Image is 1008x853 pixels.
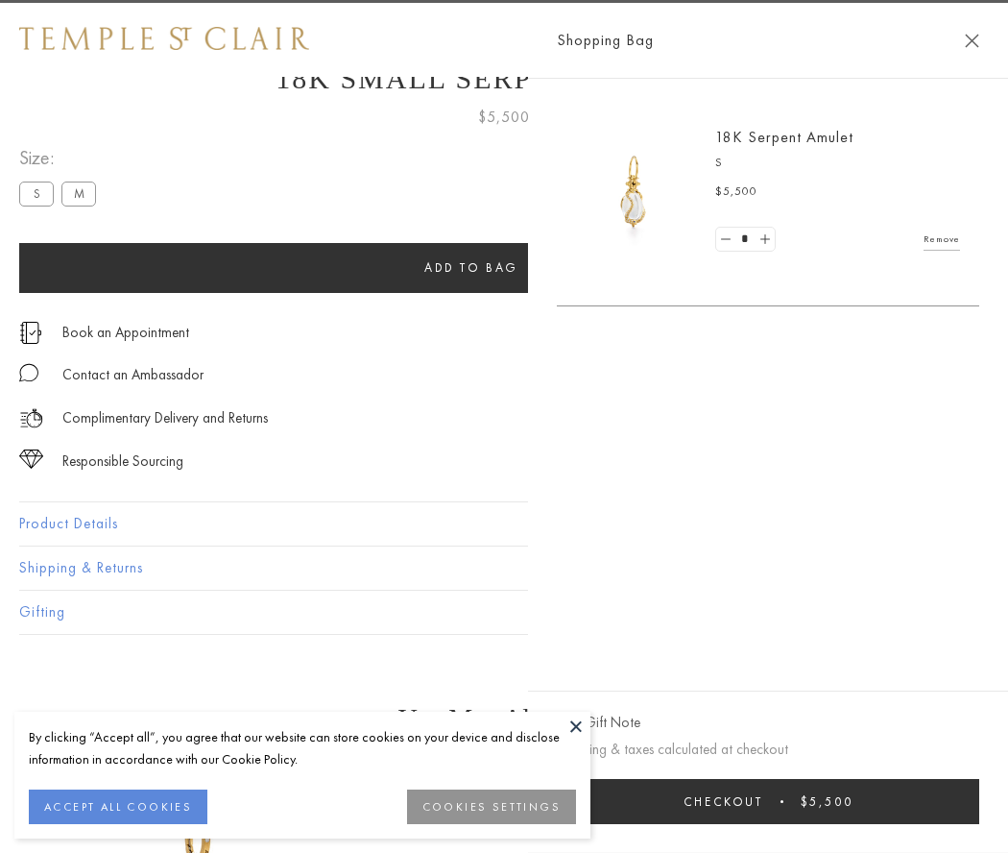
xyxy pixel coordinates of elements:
span: Add to bag [424,259,518,276]
label: S [19,182,54,206]
button: Checkout $5,500 [557,779,979,824]
button: Add to bag [19,243,924,293]
button: Product Details [19,502,989,546]
img: icon_delivery.svg [19,406,43,430]
img: icon_sourcing.svg [19,450,43,469]
button: Close Shopping Bag [965,34,979,48]
img: P51836-E11SERPPV [576,134,691,250]
a: Book an Appointment [62,322,189,343]
img: icon_appointment.svg [19,322,42,344]
p: Shipping & taxes calculated at checkout [557,738,979,762]
span: $5,500 [478,105,530,130]
p: Complimentary Delivery and Returns [62,406,268,430]
h1: 18K Small Serpent Amulet [19,62,989,95]
span: Shopping Bag [557,28,654,53]
button: Shipping & Returns [19,547,989,590]
span: $5,500 [801,793,853,810]
h3: You May Also Like [48,703,960,734]
p: S [715,154,960,173]
button: COOKIES SETTINGS [407,790,576,824]
a: Remove [924,229,960,250]
a: 18K Serpent Amulet [715,127,853,147]
button: Add Gift Note [557,711,640,735]
div: Responsible Sourcing [62,450,183,474]
div: By clicking “Accept all”, you agree that our website can store cookies on your device and disclos... [29,726,576,770]
img: MessageIcon-01_2.svg [19,363,38,382]
button: Gifting [19,591,989,634]
span: Checkout [684,793,763,810]
label: M [61,182,96,206]
a: Set quantity to 2 [755,228,774,252]
span: Size: [19,142,104,174]
div: Contact an Ambassador [62,363,204,387]
a: Set quantity to 0 [716,228,735,252]
span: $5,500 [715,183,757,202]
img: Temple St. Clair [19,27,309,50]
button: ACCEPT ALL COOKIES [29,790,207,824]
